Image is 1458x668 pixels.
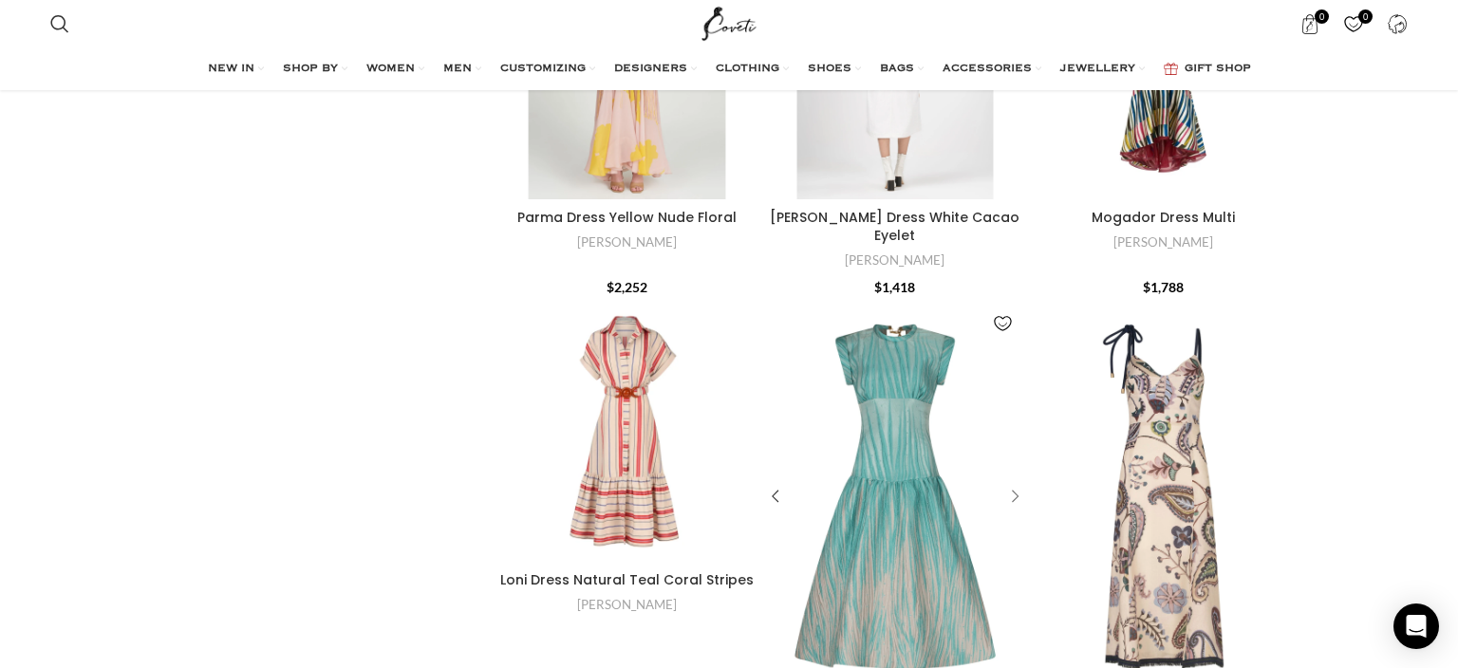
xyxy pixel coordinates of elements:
a: BAGS [880,50,924,88]
span: WOMEN [366,62,415,77]
span: SHOES [808,62,851,77]
a: [PERSON_NAME] [1113,233,1213,251]
span: SHOP BY [283,62,338,77]
span: 0 [1315,9,1329,24]
span: $ [874,279,882,295]
a: WOMEN [366,50,424,88]
a: SHOP BY [283,50,347,88]
a: [PERSON_NAME] Dress White Cacao Eyelet [770,208,1019,246]
a: 0 [1335,5,1374,43]
span: CLOTHING [716,62,779,77]
a: Loni Dress Natural Teal Coral Stripes [500,570,754,589]
span: BAGS [880,62,914,77]
bdi: 1,788 [1143,279,1184,295]
a: ACCESSORIES [943,50,1041,88]
bdi: 1,418 [874,279,915,295]
span: JEWELLERY [1060,62,1135,77]
a: DESIGNERS [614,50,697,88]
a: [PERSON_NAME] [577,596,677,614]
div: My Wishlist [1335,5,1374,43]
a: Loni Dress Natural Teal Coral Stripes [495,300,758,563]
a: CLOTHING [716,50,789,88]
a: [PERSON_NAME] [845,251,944,269]
a: SHOES [808,50,861,88]
div: Open Intercom Messenger [1393,603,1439,649]
a: Search [41,5,79,43]
a: Mogador Dress Multi [1092,208,1235,227]
a: NEW IN [208,50,264,88]
img: GiftBag [1164,63,1178,75]
span: MEN [443,62,472,77]
div: Main navigation [41,50,1416,88]
span: DESIGNERS [614,62,687,77]
a: GIFT SHOP [1164,50,1251,88]
span: ACCESSORIES [943,62,1032,77]
span: NEW IN [208,62,254,77]
a: JEWELLERY [1060,50,1145,88]
span: GIFT SHOP [1185,62,1251,77]
span: $ [1143,279,1150,295]
span: CUSTOMIZING [500,62,586,77]
bdi: 2,252 [607,279,647,295]
span: 0 [1358,9,1373,24]
a: [PERSON_NAME] [577,233,677,251]
a: CUSTOMIZING [500,50,595,88]
a: 0 [1291,5,1330,43]
a: Parma Dress Yellow Nude Floral [517,208,737,227]
a: Site logo [698,14,761,30]
span: $ [607,279,614,295]
a: MEN [443,50,481,88]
